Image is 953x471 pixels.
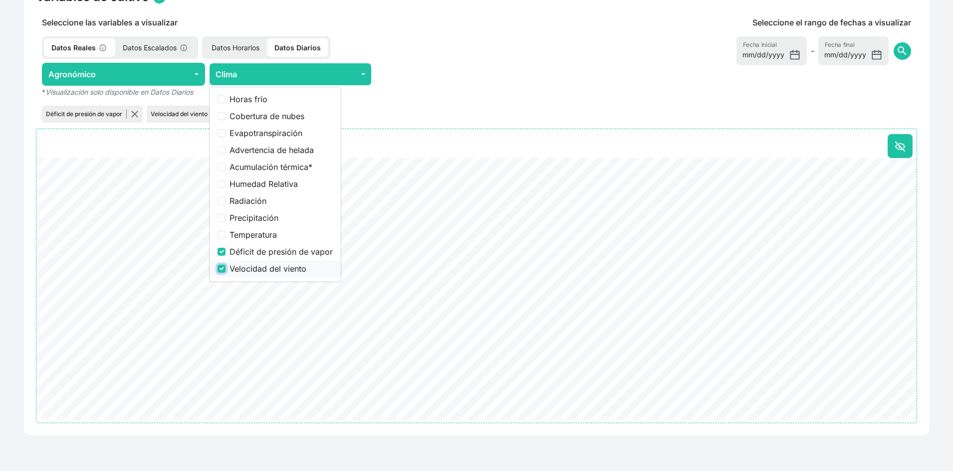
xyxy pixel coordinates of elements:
button: Agronómico [42,63,205,86]
label: Temperatura [230,229,333,241]
label: Cobertura de nubes [230,110,333,122]
span: search [896,45,908,57]
p: Datos Escalados [115,38,196,57]
p: Datos Reales [44,38,115,57]
button: search [894,42,911,60]
ejs-chart: . Syncfusion interactive chart. [36,158,917,423]
p: Datos Diarios [267,38,328,57]
label: Acumulación térmica [230,161,333,173]
p: Seleccione el rango de fechas a visualizar [752,16,911,28]
em: Visualización solo disponible en Datos Diarios [45,88,193,96]
button: Clima [209,63,372,86]
label: Velocidad del viento [230,263,333,275]
p: Velocidad del viento [151,110,212,119]
label: Radiación [230,195,333,207]
label: Evapotranspiración [230,127,333,139]
label: Horas frío [230,93,333,105]
p: Déficit de presión de vapor [46,110,127,119]
button: Ocultar todo [888,134,913,158]
label: Advertencia de helada [230,144,333,156]
label: Humedad Relativa [230,178,333,190]
p: Seleccione las variables a visualizar [36,16,545,28]
p: Datos Horarios [204,38,267,57]
label: Déficit de presión de vapor [230,246,333,258]
span: - [811,45,814,57]
label: Precipitación [230,212,333,224]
